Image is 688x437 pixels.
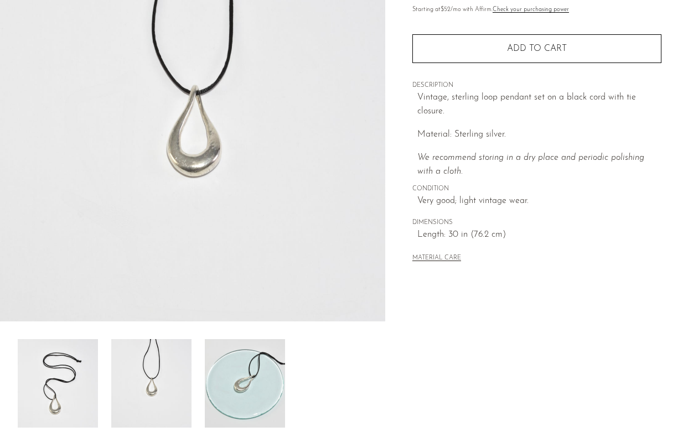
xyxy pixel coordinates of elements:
span: Length: 30 in (76.2 cm) [417,228,661,242]
img: Loop Pendant Necklace [205,339,285,428]
span: $52 [441,7,451,13]
a: Check your purchasing power - Learn more about Affirm Financing (opens in modal) [493,7,569,13]
img: Loop Pendant Necklace [18,339,98,428]
p: Starting at /mo with Affirm. [412,5,661,15]
span: Add to cart [507,44,567,53]
button: Add to cart [412,34,661,63]
span: CONDITION [412,184,661,194]
i: We recommend storing in a dry place and periodic polishing with a cloth. [417,153,644,176]
span: Very good; light vintage wear. [417,194,661,209]
button: MATERIAL CARE [412,254,461,263]
img: Loop Pendant Necklace [111,339,192,428]
p: Vintage, sterling loop pendant set on a black cord with tie closure. [417,91,661,119]
span: DIMENSIONS [412,218,661,228]
span: DESCRIPTION [412,81,661,91]
p: Material: Sterling silver. [417,128,661,142]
